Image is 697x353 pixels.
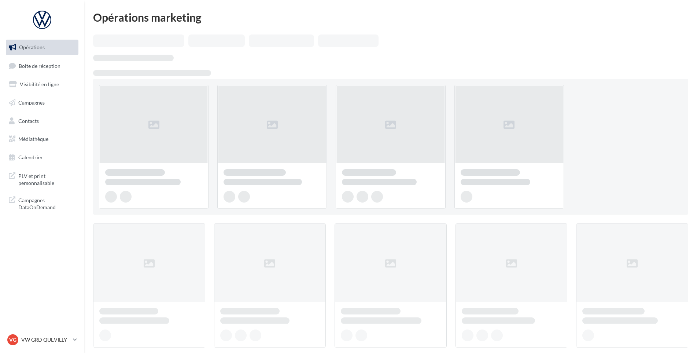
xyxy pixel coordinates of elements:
[18,117,39,124] span: Contacts
[4,113,80,129] a: Contacts
[4,168,80,190] a: PLV et print personnalisable
[20,81,59,87] span: Visibilité en ligne
[9,336,16,343] span: VG
[4,192,80,214] a: Campagnes DataOnDemand
[6,333,78,347] a: VG VW GRD QUEVILLY
[4,40,80,55] a: Opérations
[18,171,75,187] span: PLV et print personnalisable
[18,195,75,211] span: Campagnes DataOnDemand
[4,95,80,110] a: Campagnes
[18,136,48,142] span: Médiathèque
[4,150,80,165] a: Calendrier
[21,336,70,343] p: VW GRD QUEVILLY
[93,12,688,23] div: Opérations marketing
[19,62,60,69] span: Boîte de réception
[19,44,45,50] span: Opérations
[18,154,43,160] span: Calendrier
[4,58,80,74] a: Boîte de réception
[18,99,45,106] span: Campagnes
[4,77,80,92] a: Visibilité en ligne
[4,131,80,147] a: Médiathèque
